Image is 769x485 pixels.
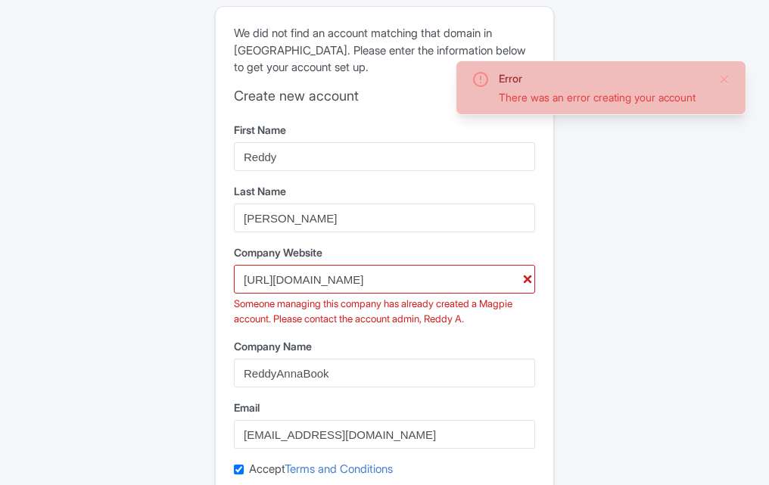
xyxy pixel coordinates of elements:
[234,297,535,326] div: Someone managing this company has already created a Magpie account. Please contact the account ad...
[234,244,535,260] label: Company Website
[499,89,706,105] div: There was an error creating your account
[234,338,535,354] label: Company Name
[249,461,393,478] label: Accept
[234,122,535,138] label: First Name
[234,265,535,294] input: example.com
[234,88,535,104] h2: Create new account
[718,70,730,89] button: Close
[234,183,535,199] label: Last Name
[285,462,393,476] a: Terms and Conditions
[234,420,535,449] input: username@example.com
[234,25,535,76] p: We did not find an account matching that domain in [GEOGRAPHIC_DATA]. Please enter the informatio...
[234,400,535,415] label: Email
[499,70,706,86] div: Error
